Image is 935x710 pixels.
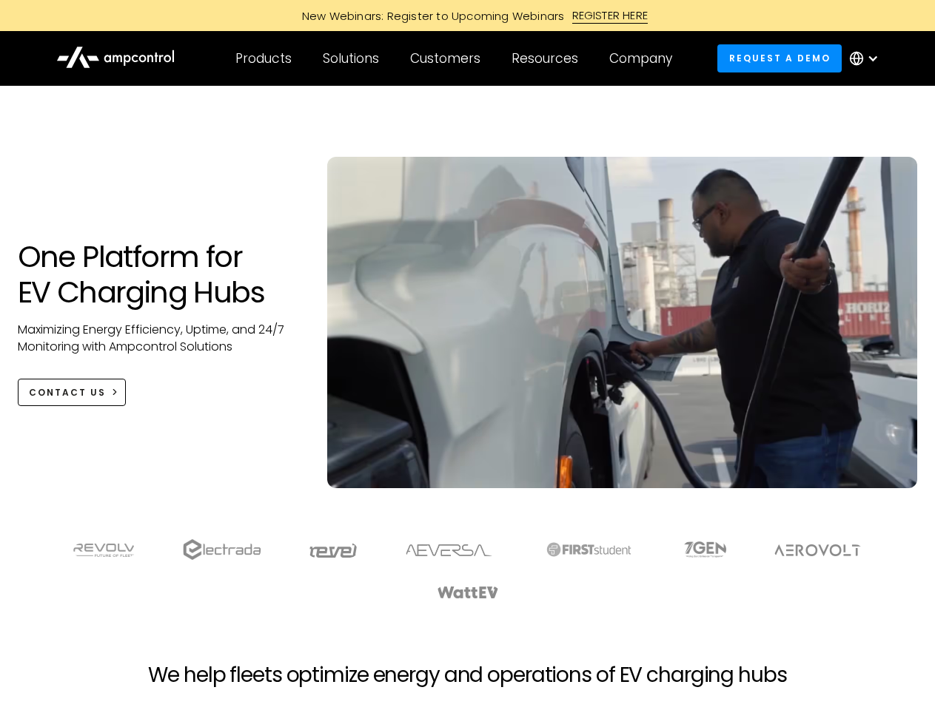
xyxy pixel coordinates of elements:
[183,539,261,560] img: electrada logo
[410,50,480,67] div: Customers
[572,7,649,24] div: REGISTER HERE
[29,386,106,399] div: CONTACT US
[512,50,578,67] div: Resources
[287,8,572,24] div: New Webinars: Register to Upcoming Webinars
[235,50,292,67] div: Products
[323,50,379,67] div: Solutions
[18,239,298,310] h1: One Platform for EV Charging Hubs
[609,50,672,67] div: Company
[717,44,842,72] a: Request a demo
[774,544,862,556] img: Aerovolt Logo
[148,663,786,688] h2: We help fleets optimize energy and operations of EV charging hubs
[437,586,499,598] img: WattEV logo
[135,7,801,24] a: New Webinars: Register to Upcoming WebinarsREGISTER HERE
[18,379,127,406] a: CONTACT US
[18,322,298,355] p: Maximizing Energy Efficiency, Uptime, and 24/7 Monitoring with Ampcontrol Solutions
